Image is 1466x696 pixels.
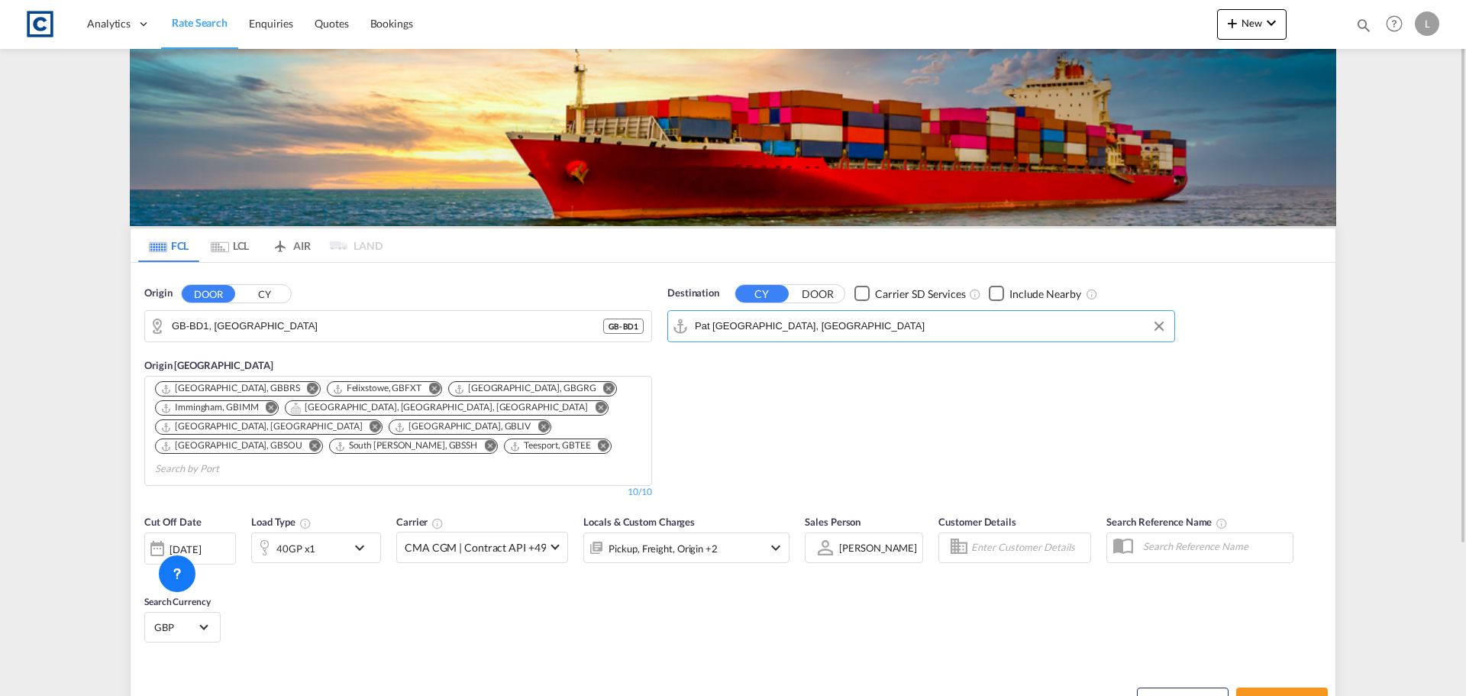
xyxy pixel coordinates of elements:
[334,439,480,452] div: Press delete to remove this chip.
[1223,17,1280,29] span: New
[405,540,546,555] span: CMA CGM | Contract API +49
[609,538,717,559] div: Pickup Freight Origin Origin Custom Factory Stuffing
[588,439,611,455] button: Remove
[334,439,477,452] div: South Shields, GBSSH
[255,401,278,416] button: Remove
[251,533,381,563] div: 40GP x1icon-chevron-down
[138,228,383,262] md-pagination-wrapper: Use the left and right arrow keys to navigate between tabs
[1415,11,1439,36] div: L
[153,377,644,481] md-chips-wrap: Chips container. Use arrow keys to select chips.
[138,228,199,262] md-tab-item: FCL
[332,382,425,395] div: Press delete to remove this chip.
[370,17,413,30] span: Bookings
[528,420,551,435] button: Remove
[394,420,531,433] div: Liverpool, GBLIV
[791,285,844,303] button: DOOR
[160,401,258,414] div: Immingham, GBIMM
[609,321,638,332] span: GB - BD1
[509,439,594,452] div: Press delete to remove this chip.
[583,533,790,563] div: Pickup Freight Origin Origin Custom Factory Stuffingicon-chevron-down
[509,439,591,452] div: Teesport, GBTEE
[454,382,599,395] div: Press delete to remove this chip.
[160,382,300,395] div: Bristol, GBBRS
[144,533,236,565] div: [DATE]
[1086,288,1098,300] md-icon: Unchecked: Ignores neighbouring ports when fetching rates.Checked : Includes neighbouring ports w...
[299,439,322,455] button: Remove
[276,538,315,559] div: 40GP x1
[130,49,1336,226] img: LCL+%26+FCL+BACKGROUND.png
[585,401,608,416] button: Remove
[1148,315,1171,338] button: Clear Input
[667,286,719,301] span: Destination
[767,539,785,557] md-icon: icon-chevron-down
[875,286,966,302] div: Carrier SD Services
[839,542,917,554] div: [PERSON_NAME]
[182,285,235,303] button: DOOR
[418,382,441,397] button: Remove
[160,420,365,433] div: Press delete to remove this chip.
[938,516,1016,528] span: Customer Details
[237,285,291,303] button: CY
[350,539,376,557] md-icon: icon-chevron-down
[299,517,312,529] md-icon: icon-information-outline
[160,420,362,433] div: London Gateway Port, GBLGP
[145,311,651,342] md-input-container: GB-BD1, Bradford
[593,382,616,397] button: Remove
[144,516,202,528] span: Cut Off Date
[155,457,300,481] input: Search by Port
[170,542,201,556] div: [DATE]
[474,439,497,455] button: Remove
[359,420,382,435] button: Remove
[1135,535,1293,558] input: Search Reference Name
[153,616,212,638] md-select: Select Currency: £ GBPUnited Kingdom Pound
[1217,9,1287,40] button: icon-plus 400-fgNewicon-chevron-down
[396,516,444,528] span: Carrier
[144,359,273,371] span: Origin [GEOGRAPHIC_DATA]
[172,16,228,29] span: Rate Search
[1216,517,1228,529] md-icon: Your search will be saved by the below given name
[1381,11,1415,38] div: Help
[199,228,260,262] md-tab-item: LCL
[1355,17,1372,34] md-icon: icon-magnify
[249,17,293,30] span: Enquiries
[1223,14,1242,32] md-icon: icon-plus 400-fg
[805,516,861,528] span: Sales Person
[315,17,348,30] span: Quotes
[989,286,1081,302] md-checkbox: Checkbox No Ink
[172,315,603,338] input: Search by Door
[160,439,302,452] div: Southampton, GBSOU
[144,286,172,301] span: Origin
[838,536,919,558] md-select: Sales Person: Lauren Prentice
[160,439,305,452] div: Press delete to remove this chip.
[431,517,444,529] md-icon: The selected Trucker/Carrierwill be displayed in the rate results If the rates are from another f...
[695,315,1167,338] input: Search by Port
[454,382,596,395] div: Grangemouth, GBGRG
[154,620,197,634] span: GBP
[160,382,303,395] div: Press delete to remove this chip.
[290,401,591,414] div: Press delete to remove this chip.
[23,7,57,41] img: 1fdb9190129311efbfaf67cbb4249bed.jpeg
[87,16,131,31] span: Analytics
[735,285,789,303] button: CY
[668,311,1174,342] md-input-container: Pat Bangkok, THPAT
[628,486,652,499] div: 10/10
[297,382,320,397] button: Remove
[260,228,321,262] md-tab-item: AIR
[1355,17,1372,40] div: icon-magnify
[1381,11,1407,37] span: Help
[251,516,312,528] span: Load Type
[1262,14,1280,32] md-icon: icon-chevron-down
[394,420,534,433] div: Press delete to remove this chip.
[1009,286,1081,302] div: Include Nearby
[1106,516,1228,528] span: Search Reference Name
[290,401,588,414] div: Long Hanborough, OXF, GBLGB
[144,562,156,583] md-datepicker: Select
[583,516,695,528] span: Locals & Custom Charges
[144,596,211,607] span: Search Currency
[332,382,421,395] div: Felixstowe, GBFXT
[160,401,261,414] div: Press delete to remove this chip.
[969,288,981,300] md-icon: Unchecked: Search for CY (Container Yard) services for all selected carriers.Checked : Search for...
[854,286,966,302] md-checkbox: Checkbox No Ink
[271,237,289,248] md-icon: icon-airplane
